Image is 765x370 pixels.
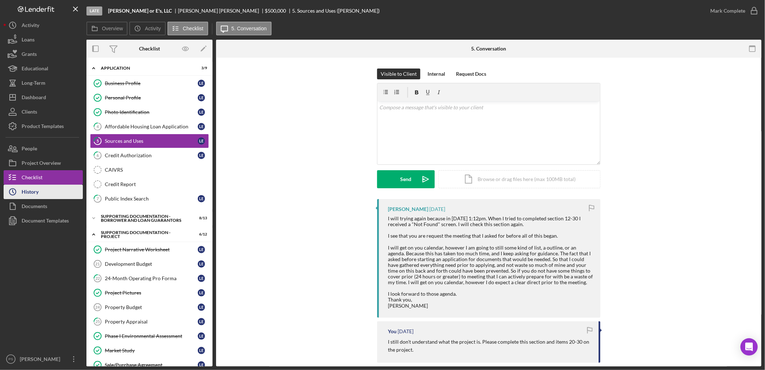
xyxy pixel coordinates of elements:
[90,343,209,358] a: Market StudyLE
[95,319,100,324] tspan: 25
[198,289,205,296] div: L E
[4,76,83,90] a: Long-Term
[292,8,380,14] div: 5. Sources and Uses ([PERSON_NAME])
[105,362,198,368] div: Sale/Purchase Agreement
[388,216,593,309] div: I will trying again because in [DATE] 1:12pm. When I tried to completed section 12-30 I received ...
[97,153,99,158] tspan: 6
[4,90,83,105] button: Dashboard
[101,214,189,223] div: Supporting Documentation - Borrower and Loan Guarantors
[90,286,209,300] a: Project PicturesLE
[4,32,83,47] button: Loans
[105,153,198,158] div: Credit Authorization
[105,261,198,267] div: Development Budget
[198,318,205,325] div: L E
[22,170,42,186] div: Checklist
[4,141,83,156] button: People
[703,4,761,18] button: Mark Complete
[198,347,205,354] div: L E
[456,69,486,79] div: Request Docs
[90,242,209,257] a: Project Narrative WorksheetLE
[424,69,449,79] button: Internal
[381,69,417,79] div: Visible to Client
[90,191,209,206] a: 7Public Index SearchLE
[22,76,45,92] div: Long-Term
[95,262,100,266] tspan: 21
[4,170,83,185] button: Checklist
[194,66,207,70] div: 3 / 9
[95,305,100,309] tspan: 24
[90,314,209,329] a: 25Property AppraisalLE
[105,333,198,339] div: Phase I Environmental Assessment
[178,8,265,14] div: [PERSON_NAME] [PERSON_NAME]
[4,185,83,199] button: History
[198,80,205,87] div: L E
[90,105,209,119] a: Photo IdentificationLE
[101,66,189,70] div: Application
[105,181,209,187] div: Credit Report
[198,94,205,101] div: L E
[22,141,37,158] div: People
[101,230,189,239] div: Supporting Documentation - Project
[105,95,198,101] div: Personal Profile
[90,257,209,271] a: 21Development BudgetLE
[198,109,205,116] div: L E
[401,170,412,188] div: Send
[198,123,205,130] div: L E
[90,119,209,134] a: 4Affordable Housing Loan ApplicationLE
[90,134,209,148] a: 5Sources and UsesLE
[105,247,198,252] div: Project Narrative Worksheet
[105,290,198,296] div: Project Pictures
[4,156,83,170] button: Project Overview
[183,26,203,31] label: Checklist
[194,216,207,220] div: 8 / 13
[710,4,745,18] div: Mark Complete
[4,18,83,32] a: Activity
[22,213,69,230] div: Document Templates
[95,276,100,281] tspan: 22
[139,46,160,52] div: Checklist
[22,199,47,215] div: Documents
[265,8,286,14] span: $500,000
[216,22,272,35] button: 5. Conversation
[4,213,83,228] a: Document Templates
[102,26,123,31] label: Overview
[22,185,39,201] div: History
[90,76,209,91] a: Business ProfileLE
[198,260,205,268] div: L E
[388,329,397,334] div: You
[9,357,13,361] text: PS
[741,338,758,356] div: Open Intercom Messenger
[388,206,428,212] div: [PERSON_NAME]
[22,90,46,106] div: Dashboard
[97,138,99,143] tspan: 5
[22,61,48,78] div: Educational
[398,329,413,334] time: 2025-06-24 21:08
[194,232,207,237] div: 6 / 12
[90,177,209,191] a: Credit Report
[4,199,83,213] a: Documents
[105,138,198,144] div: Sources and Uses
[22,47,37,63] div: Grants
[428,69,445,79] div: Internal
[377,69,420,79] button: Visible to Client
[4,47,83,61] button: Grants
[22,156,61,172] div: Project Overview
[4,105,83,119] button: Clients
[377,170,435,188] button: Send
[105,348,198,353] div: Market Study
[429,206,445,212] time: 2025-06-27 13:29
[97,196,99,201] tspan: 7
[90,329,209,343] a: Phase I Environmental AssessmentLE
[105,80,198,86] div: Business Profile
[388,338,591,354] p: I still don't understand what the project is. Please complete this section and items 20-30 on the...
[105,319,198,325] div: Property Appraisal
[198,195,205,202] div: L E
[471,46,506,52] div: 5. Conversation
